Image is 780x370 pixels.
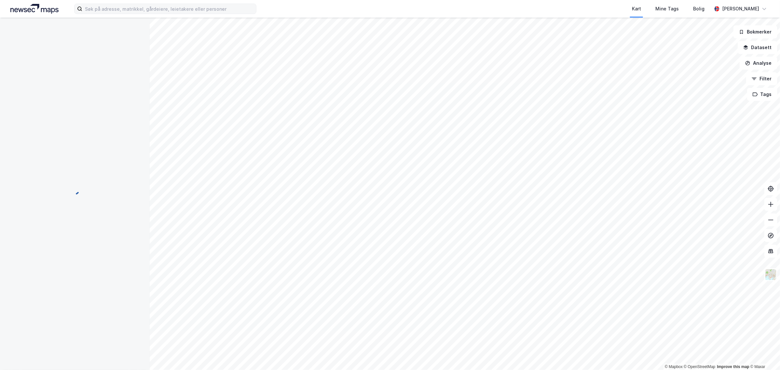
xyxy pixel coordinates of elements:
div: Mine Tags [655,5,679,13]
img: spinner.a6d8c91a73a9ac5275cf975e30b51cfb.svg [70,185,80,195]
img: Z [765,268,777,281]
iframe: Chat Widget [747,339,780,370]
input: Søk på adresse, matrikkel, gårdeiere, leietakere eller personer [82,4,256,14]
a: Mapbox [665,364,683,369]
div: Kart [632,5,641,13]
a: Improve this map [717,364,749,369]
button: Datasett [738,41,777,54]
div: [PERSON_NAME] [722,5,759,13]
button: Analyse [740,57,777,70]
img: logo.a4113a55bc3d86da70a041830d287a7e.svg [10,4,59,14]
div: Bolig [693,5,705,13]
button: Tags [747,88,777,101]
button: Bokmerker [733,25,777,38]
button: Filter [746,72,777,85]
a: OpenStreetMap [684,364,716,369]
div: Kontrollprogram for chat [747,339,780,370]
